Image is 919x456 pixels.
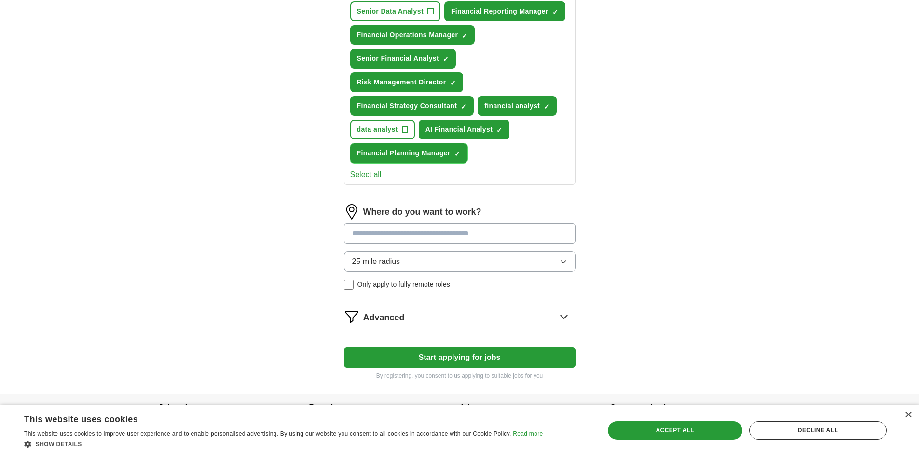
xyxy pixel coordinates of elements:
[350,169,382,180] button: Select all
[357,124,398,135] span: data analyst
[350,143,467,163] button: Financial Planning Manager✓
[357,77,446,87] span: Risk Management Director
[749,421,887,440] div: Decline all
[357,6,424,16] span: Senior Data Analyst
[513,430,543,437] a: Read more, opens a new window
[357,148,451,158] span: Financial Planning Manager
[478,96,557,116] button: financial analyst✓
[444,1,565,21] button: Financial Reporting Manager✓
[24,439,543,449] div: Show details
[419,120,510,139] button: AI Financial Analyst✓
[462,32,467,40] span: ✓
[350,96,474,116] button: Financial Strategy Consultant✓
[357,101,457,111] span: Financial Strategy Consultant
[344,251,576,272] button: 25 mile radius
[344,309,359,324] img: filter
[344,372,576,380] p: By registering, you consent to us applying to suitable jobs for you
[905,412,912,419] div: Close
[344,280,354,290] input: Only apply to fully remote roles
[496,126,502,134] span: ✓
[425,124,493,135] span: AI Financial Analyst
[451,6,549,16] span: Financial Reporting Manager
[36,441,82,448] span: Show details
[363,311,405,324] span: Advanced
[24,430,511,437] span: This website uses cookies to improve user experience and to enable personalised advertising. By u...
[350,49,456,69] button: Senior Financial Analyst✓
[450,79,456,87] span: ✓
[552,8,558,16] span: ✓
[357,279,450,290] span: Only apply to fully remote roles
[461,103,466,111] span: ✓
[344,204,359,220] img: location.png
[443,55,449,63] span: ✓
[608,421,742,440] div: Accept all
[363,206,481,219] label: Where do you want to work?
[454,150,460,158] span: ✓
[350,72,463,92] button: Risk Management Director✓
[350,1,440,21] button: Senior Data Analyst
[484,101,540,111] span: financial analyst
[357,54,439,64] span: Senior Financial Analyst
[544,103,549,111] span: ✓
[352,256,400,267] span: 25 mile radius
[350,25,475,45] button: Financial Operations Manager✓
[24,411,519,425] div: This website uses cookies
[610,394,761,421] h4: Country selection
[344,347,576,368] button: Start applying for jobs
[357,30,458,40] span: Financial Operations Manager
[350,120,415,139] button: data analyst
